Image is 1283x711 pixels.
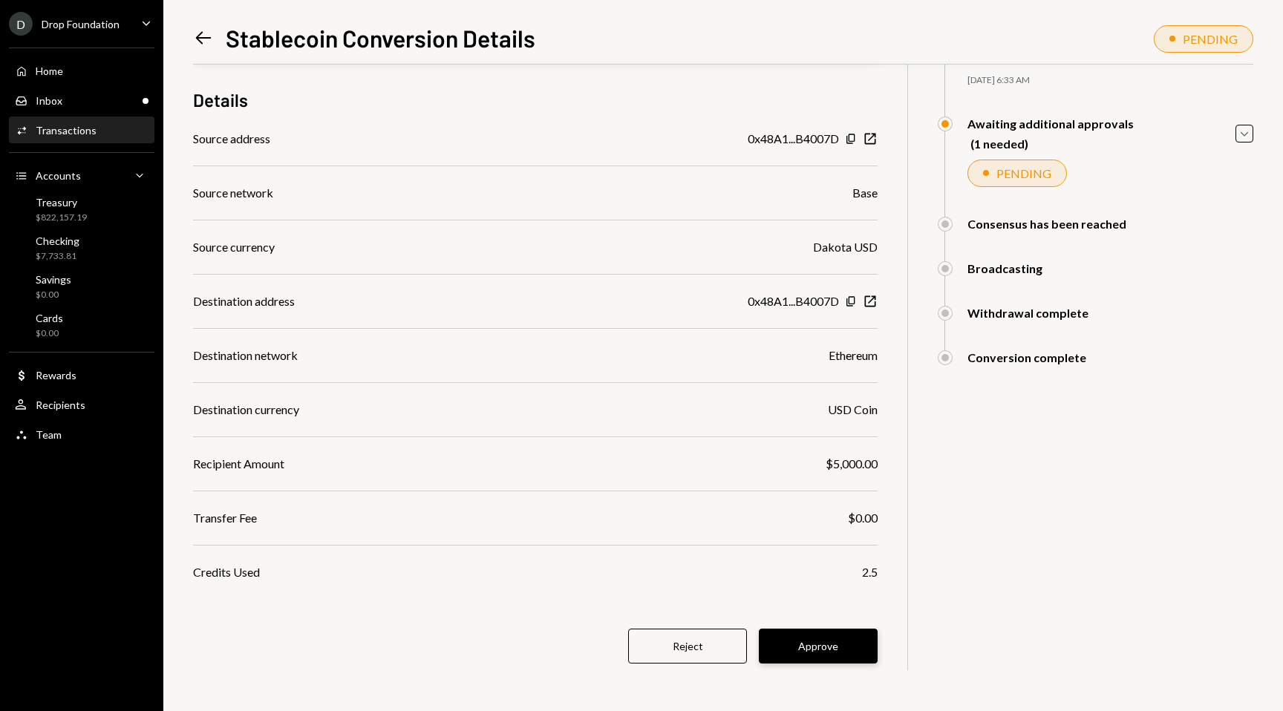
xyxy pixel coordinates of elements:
h3: Details [193,88,248,112]
a: Cards$0.00 [9,307,154,343]
div: $0.00 [36,289,71,301]
div: Destination currency [193,401,299,419]
a: Savings$0.00 [9,269,154,304]
div: Transfer Fee [193,509,257,527]
div: (1 needed) [970,137,1134,151]
div: Withdrawal complete [967,306,1088,320]
div: Home [36,65,63,77]
div: PENDING [1183,32,1238,46]
div: Recipients [36,399,85,411]
div: Destination address [193,292,295,310]
div: 0x48A1...B4007D [748,292,839,310]
div: Source currency [193,238,275,256]
div: Credits Used [193,563,260,581]
div: $0.00 [36,327,63,340]
div: Broadcasting [967,261,1042,275]
div: Cards [36,312,63,324]
div: $5,000.00 [826,455,878,473]
a: Home [9,57,154,84]
a: Accounts [9,162,154,189]
a: Team [9,421,154,448]
div: Transactions [36,124,97,137]
div: 2.5 [862,563,878,581]
div: 0x48A1...B4007D [748,130,839,148]
div: Base [852,184,878,202]
div: $7,733.81 [36,250,79,263]
div: Consensus has been reached [967,217,1126,231]
div: Checking [36,235,79,247]
div: Inbox [36,94,62,107]
div: Conversion complete [967,350,1086,364]
a: Inbox [9,87,154,114]
div: Source address [193,130,270,148]
a: Treasury$822,157.19 [9,191,154,227]
div: PENDING [996,166,1051,180]
a: Checking$7,733.81 [9,230,154,266]
div: Rewards [36,369,76,381]
div: Savings [36,273,71,286]
div: Drop Foundation [42,18,120,30]
div: Awaiting additional approvals [967,117,1134,131]
div: Recipient Amount [193,455,284,473]
div: Source network [193,184,273,202]
a: Rewards [9,361,154,388]
a: Transactions [9,117,154,143]
div: Accounts [36,169,81,182]
h1: Stablecoin Conversion Details [226,23,535,53]
div: Team [36,428,62,441]
div: Destination network [193,347,298,364]
a: Recipients [9,391,154,418]
div: Treasury [36,196,87,209]
button: Reject [628,629,747,664]
div: $0.00 [848,509,878,527]
button: Approve [759,629,878,664]
div: USD Coin [828,401,878,419]
div: $822,157.19 [36,212,87,224]
div: Ethereum [829,347,878,364]
div: [DATE] 6:33 AM [967,74,1253,87]
div: Dakota USD [813,238,878,256]
div: D [9,12,33,36]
